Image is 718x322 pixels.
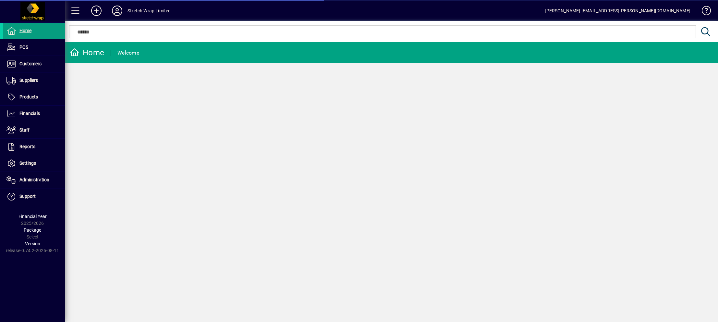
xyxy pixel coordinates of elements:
div: [PERSON_NAME] [EMAIL_ADDRESS][PERSON_NAME][DOMAIN_NAME] [545,6,690,16]
a: Suppliers [3,72,65,89]
button: Add [86,5,107,17]
span: Staff [19,127,30,133]
span: Financials [19,111,40,116]
span: Version [25,241,40,246]
span: Financial Year [18,214,47,219]
a: Knowledge Base [697,1,710,22]
a: Products [3,89,65,105]
a: Reports [3,139,65,155]
div: Stretch Wrap Limited [128,6,171,16]
button: Profile [107,5,128,17]
span: Products [19,94,38,99]
div: Welcome [117,48,139,58]
a: Settings [3,155,65,172]
span: Package [24,227,41,233]
div: Home [70,47,104,58]
span: Settings [19,161,36,166]
span: Home [19,28,31,33]
span: Administration [19,177,49,182]
a: Customers [3,56,65,72]
span: Suppliers [19,78,38,83]
a: Support [3,188,65,205]
a: Financials [3,106,65,122]
span: Reports [19,144,35,149]
span: POS [19,45,28,50]
a: Administration [3,172,65,188]
a: Staff [3,122,65,138]
span: Customers [19,61,42,66]
span: Support [19,194,36,199]
a: POS [3,39,65,56]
